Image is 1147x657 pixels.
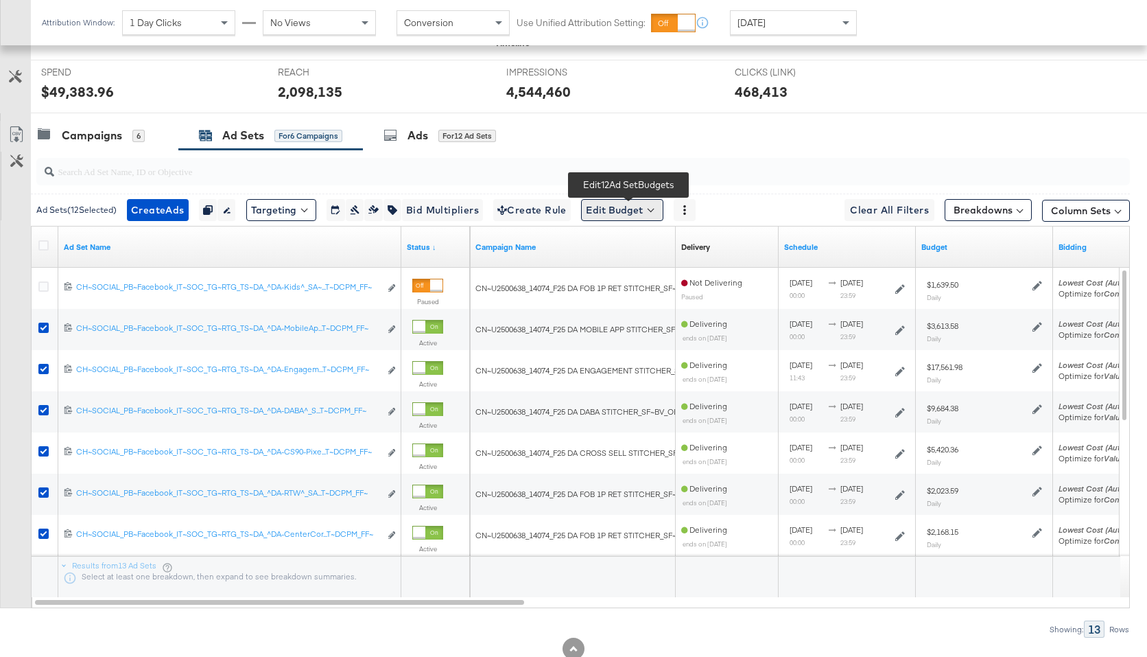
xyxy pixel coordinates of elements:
[1042,200,1130,222] button: Column Sets
[127,199,189,221] button: CreateAds
[927,540,941,549] sub: Daily
[54,152,1031,179] input: Search Ad Set Name, ID or Objective
[493,199,571,221] button: Create Rule
[222,128,264,143] div: Ad Sets
[927,376,941,384] sub: Daily
[131,202,185,219] span: Create Ads
[681,360,727,370] span: Delivering
[683,540,727,548] sub: ends on [DATE]
[581,199,663,221] button: Edit Budget
[412,338,443,347] label: Active
[790,525,812,535] span: [DATE]
[278,66,381,79] span: REACH
[683,416,727,424] sub: ends on [DATE]
[76,323,380,334] div: CH~SOCIAL_PB~Facebook_IT~SOC_TG~RTG_TS~DA_^DA-MobileAp...T~DCPM_FF~
[412,462,443,471] label: Active
[927,417,941,425] sub: Daily
[945,199,1032,221] button: Breakdowns
[475,530,960,540] span: CN~U2500638_14074_F25 DA FOB 1P RET STITCHER_SF~BV_OB~SALES_PK~ECOMM_FS~Stitcher-CatalogTags_PR_C...
[278,82,342,102] div: 2,098,135
[840,483,863,494] span: [DATE]
[1059,277,1139,288] em: Lowest Cost (Autobid)
[1059,319,1139,329] em: Lowest Cost (Autobid)
[1084,621,1104,638] div: 13
[1059,525,1139,535] em: Lowest Cost (Autobid)
[76,364,380,375] div: CH~SOCIAL_PB~Facebook_IT~SOC_TG~RTG_TS~DA_^DA-Engagem...T~DCPM_FF~
[927,403,958,414] div: $9,684.38
[1059,360,1139,370] em: Lowest Cost (Autobid)
[407,128,428,143] div: Ads
[475,489,960,499] span: CN~U2500638_14074_F25 DA FOB 1P RET STITCHER_SF~BV_OB~SALES_PK~ECOMM_FS~Stitcher-CatalogTags_PR_C...
[840,332,855,341] sub: 23:59
[76,281,380,296] a: CH~SOCIAL_PB~Facebook_IT~SOC_TG~RTG_TS~DA_^DA-Kids^_SA~...T~DCPM_FF~
[475,448,965,458] span: CN~U2500638_14074_F25 DA CROSS SELL STITCHER_SF~BV_OB~SALES_PK~ECOMM_FS~Stitcher-CatalogTags_PR_C...
[790,373,805,382] sub: 11:43
[130,16,182,29] span: 1 Day Clicks
[840,442,863,452] span: [DATE]
[850,202,929,219] span: Clear All Filters
[927,444,958,455] div: $5,420.36
[927,499,941,507] sub: Daily
[412,544,443,553] label: Active
[681,292,703,301] sub: Paused
[270,16,311,29] span: No Views
[1059,483,1139,494] em: Lowest Cost (Autobid)
[840,456,855,464] sub: 23:59
[790,456,805,464] sub: 00:00
[76,281,380,292] div: CH~SOCIAL_PB~Facebook_IT~SOC_TG~RTG_TS~DA_^DA-Kids^_SA~...T~DCPM_FF~
[681,401,727,411] span: Delivering
[76,487,380,498] div: CH~SOCIAL_PB~Facebook_IT~SOC_TG~RTG_TS~DA_^DA-RTW^_SA...T~DCPM_FF~
[64,242,396,253] a: Your Ad Set name.
[1109,625,1130,634] div: Rows
[438,130,496,142] div: for 12 Ad Sets
[76,487,380,502] a: CH~SOCIAL_PB~Facebook_IT~SOC_TG~RTG_TS~DA_^DA-RTW^_SA...T~DCPM_FF~
[76,529,380,543] a: CH~SOCIAL_PB~Facebook_IT~SOC_TG~RTG_TS~DA_^DA-CenterCor...T~DCPM_FF~
[1104,453,1124,463] em: Value
[840,277,863,288] span: [DATE]
[790,319,812,329] span: [DATE]
[475,283,960,293] span: CN~U2500638_14074_F25 DA FOB 1P RET STITCHER_SF~BV_OB~SALES_PK~ECOMM_FS~Stitcher-CatalogTags_PR_C...
[41,82,114,102] div: $49,383.96
[683,334,727,342] sub: ends on [DATE]
[927,334,941,343] sub: Daily
[407,242,464,253] a: Shows the current state of your Ad Set.
[41,66,144,79] span: SPEND
[790,538,805,546] sub: 00:00
[475,406,938,417] span: CN~U2500638_14074_F25 DA DABA STITCHER_SF~BV_OB~SALES_PK~ECOMM_FS~Stitcher-CatalogTags_PR_CP~_MK~...
[840,291,855,299] sub: 23:59
[844,199,934,221] button: Clear All Filters
[840,360,863,370] span: [DATE]
[475,324,962,334] span: CN~U2500638_14074_F25 DA MOBILE APP STITCHER_SF~BV_OB~SALES_PK~ECOMM_FS~Stitcher-CatalogTags_PR_C...
[1049,625,1084,634] div: Showing:
[404,16,453,29] span: Conversion
[76,405,380,419] a: CH~SOCIAL_PB~Facebook_IT~SOC_TG~RTG_TS~DA_^DA-DABA^_S...T~DCPM_FF~
[735,82,788,102] div: 468,413
[840,319,863,329] span: [DATE]
[246,199,316,221] button: Targeting
[681,483,727,494] span: Delivering
[506,82,571,102] div: 4,544,460
[790,277,812,288] span: [DATE]
[76,529,380,540] div: CH~SOCIAL_PB~Facebook_IT~SOC_TG~RTG_TS~DA_^DA-CenterCor...T~DCPM_FF~
[76,405,380,416] div: CH~SOCIAL_PB~Facebook_IT~SOC_TG~RTG_TS~DA_^DA-DABA^_S...T~DCPM_FF~
[132,130,145,142] div: 6
[1059,442,1139,452] em: Lowest Cost (Autobid)
[790,360,812,370] span: [DATE]
[683,498,727,507] sub: ends on [DATE]
[681,319,727,329] span: Delivering
[681,242,710,253] div: Delivery
[76,446,380,461] a: CH~SOCIAL_PB~Facebook_IT~SOC_TG~RTG_TS~DA_^DA-CS90-Pixe...T~DCPM_FF~
[735,66,838,79] span: CLICKS (LINK)
[737,16,766,29] span: [DATE]
[790,497,805,505] sub: 00:00
[790,291,805,299] sub: 00:00
[681,277,742,288] span: Not Delivering
[41,18,115,27] div: Attribution Window:
[76,364,380,378] a: CH~SOCIAL_PB~Facebook_IT~SOC_TG~RTG_TS~DA_^DA-Engagem...T~DCPM_FF~
[927,485,958,496] div: $2,023.59
[927,279,958,290] div: $1,639.50
[517,16,646,30] label: Use Unified Attribution Setting:
[76,446,380,457] div: CH~SOCIAL_PB~Facebook_IT~SOC_TG~RTG_TS~DA_^DA-CS90-Pixe...T~DCPM_FF~
[412,503,443,512] label: Active
[62,128,122,143] div: Campaigns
